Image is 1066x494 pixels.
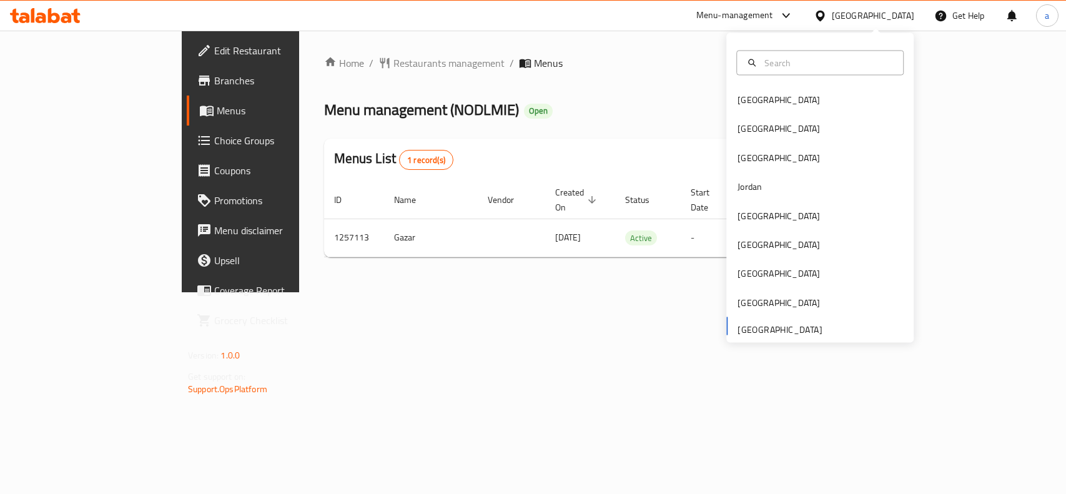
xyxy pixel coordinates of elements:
[187,36,360,66] a: Edit Restaurant
[738,238,820,252] div: [GEOGRAPHIC_DATA]
[369,56,373,71] li: /
[555,185,600,215] span: Created On
[534,56,563,71] span: Menus
[691,185,726,215] span: Start Date
[214,43,350,58] span: Edit Restaurant
[214,223,350,238] span: Menu disclaimer
[400,154,453,166] span: 1 record(s)
[378,56,505,71] a: Restaurants management
[214,313,350,328] span: Grocery Checklist
[738,209,820,222] div: [GEOGRAPHIC_DATA]
[188,381,267,397] a: Support.OpsPlatform
[187,305,360,335] a: Grocery Checklist
[187,275,360,305] a: Coverage Report
[738,295,820,309] div: [GEOGRAPHIC_DATA]
[555,229,581,245] span: [DATE]
[510,56,514,71] li: /
[188,368,245,385] span: Get support on:
[187,66,360,96] a: Branches
[1045,9,1049,22] span: a
[187,126,360,156] a: Choice Groups
[738,93,820,107] div: [GEOGRAPHIC_DATA]
[324,96,519,124] span: Menu management ( NODLMIE )
[334,149,453,170] h2: Menus List
[187,96,360,126] a: Menus
[187,215,360,245] a: Menu disclaimer
[214,253,350,268] span: Upsell
[214,193,350,208] span: Promotions
[738,267,820,280] div: [GEOGRAPHIC_DATA]
[681,219,741,257] td: -
[188,347,219,363] span: Version:
[524,104,553,119] div: Open
[214,133,350,148] span: Choice Groups
[187,245,360,275] a: Upsell
[696,8,773,23] div: Menu-management
[324,181,945,257] table: enhanced table
[214,283,350,298] span: Coverage Report
[394,192,432,207] span: Name
[759,56,896,69] input: Search
[334,192,358,207] span: ID
[214,163,350,178] span: Coupons
[738,151,820,164] div: [GEOGRAPHIC_DATA]
[524,106,553,116] span: Open
[220,347,240,363] span: 1.0.0
[187,185,360,215] a: Promotions
[393,56,505,71] span: Restaurants management
[217,103,350,118] span: Menus
[738,122,820,136] div: [GEOGRAPHIC_DATA]
[187,156,360,185] a: Coupons
[399,150,453,170] div: Total records count
[488,192,530,207] span: Vendor
[384,219,478,257] td: Gazar
[625,192,666,207] span: Status
[625,230,657,245] div: Active
[625,231,657,245] span: Active
[214,73,350,88] span: Branches
[738,180,762,194] div: Jordan
[324,56,859,71] nav: breadcrumb
[832,9,914,22] div: [GEOGRAPHIC_DATA]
